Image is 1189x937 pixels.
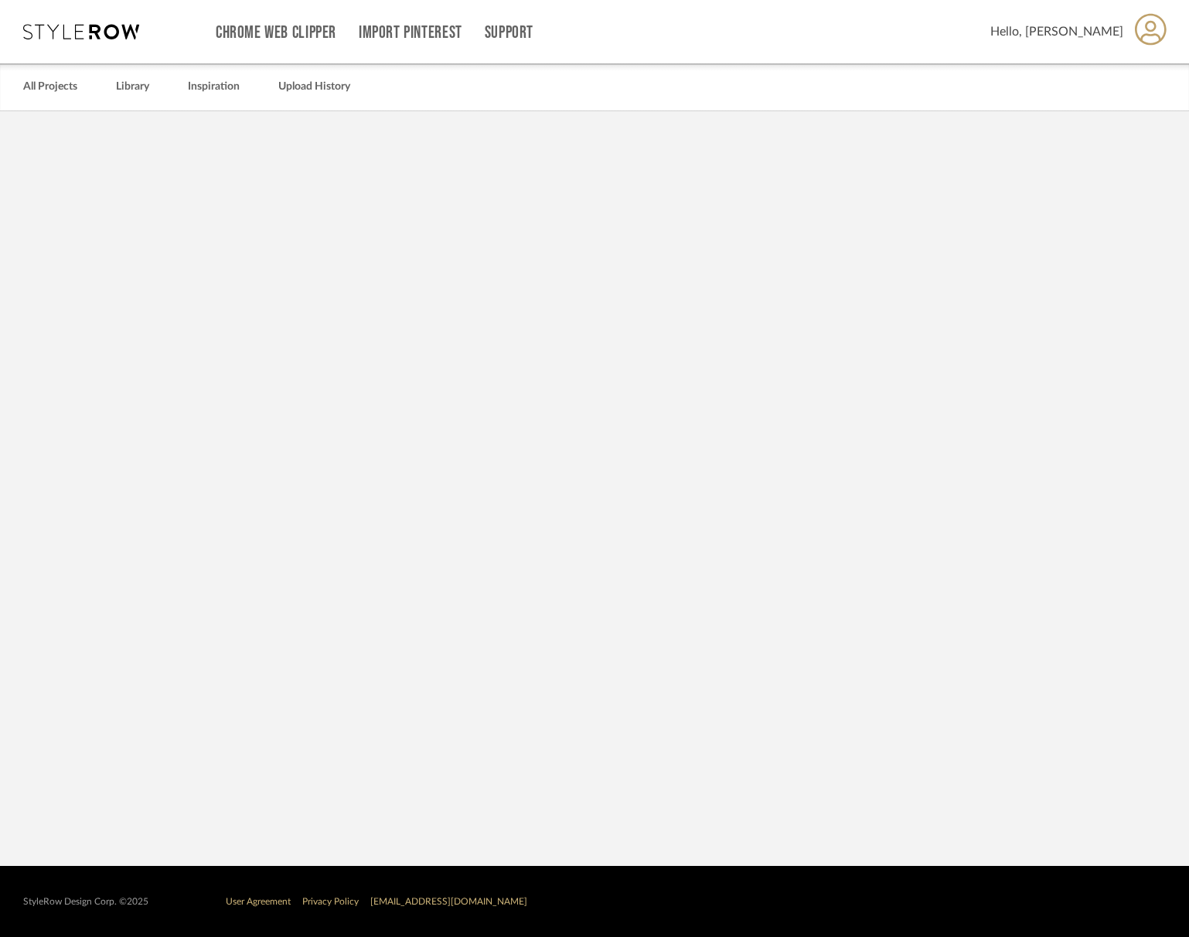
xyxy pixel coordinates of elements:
[370,897,527,906] a: [EMAIL_ADDRESS][DOMAIN_NAME]
[216,26,336,39] a: Chrome Web Clipper
[359,26,462,39] a: Import Pinterest
[116,76,149,97] a: Library
[990,22,1123,41] span: Hello, [PERSON_NAME]
[188,76,240,97] a: Inspiration
[23,76,77,97] a: All Projects
[226,897,291,906] a: User Agreement
[23,896,148,908] div: StyleRow Design Corp. ©2025
[302,897,359,906] a: Privacy Policy
[278,76,350,97] a: Upload History
[485,26,533,39] a: Support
